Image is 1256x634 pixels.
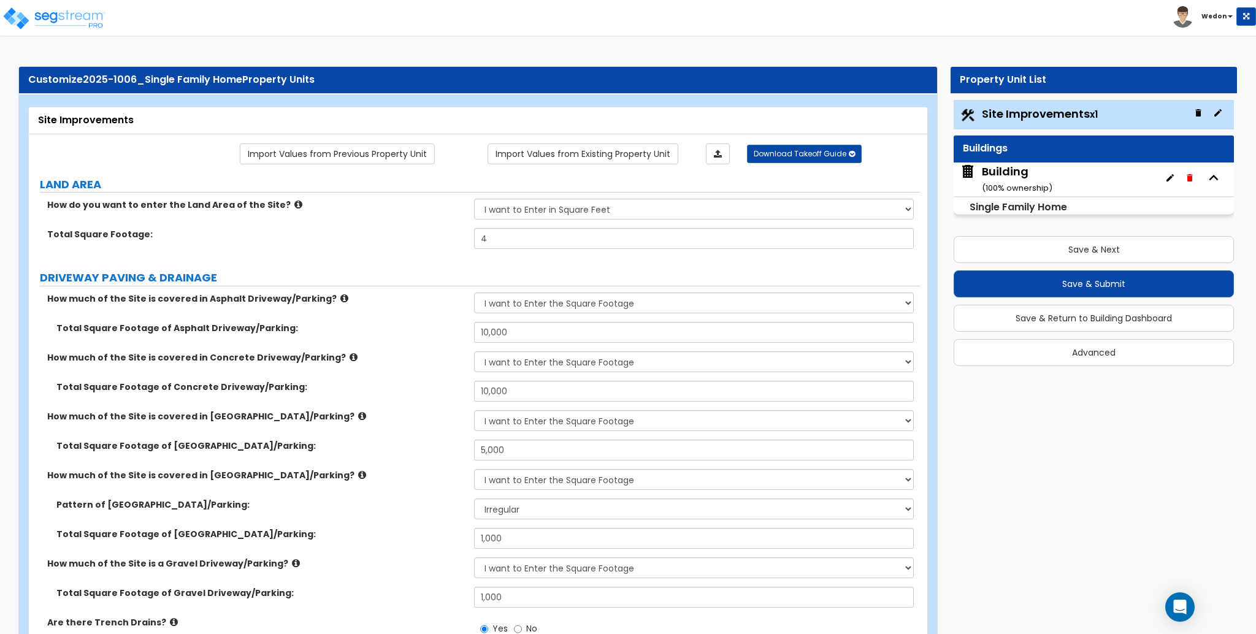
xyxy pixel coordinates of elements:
label: How much of the Site is covered in [GEOGRAPHIC_DATA]/Parking? [47,469,465,481]
div: Customize Property Units [28,73,928,87]
small: Single Family Home [970,200,1067,214]
label: Total Square Footage of [GEOGRAPHIC_DATA]/Parking: [56,528,465,540]
div: Building [982,164,1052,195]
img: Construction.png [960,107,976,123]
div: Buildings [963,142,1225,156]
span: Download Takeoff Guide [754,148,846,159]
span: Building [960,164,1052,195]
label: Are there Trench Drains? [47,616,465,628]
img: building.svg [960,164,976,180]
label: Total Square Footage: [47,228,465,240]
label: LAND AREA [40,177,920,193]
label: How much of the Site is covered in Asphalt Driveway/Parking? [47,292,465,305]
span: 2025-1006_Single Family Home [83,72,242,86]
button: Download Takeoff Guide [747,145,862,163]
i: click for more info! [350,353,358,362]
a: Import the dynamic attribute values from previous properties. [240,143,435,164]
i: click for more info! [358,470,366,479]
img: logo_pro_r.png [2,6,106,31]
label: DRIVEWAY PAVING & DRAINAGE [40,270,920,286]
small: x1 [1090,108,1098,121]
a: Import the dynamic attributes value through Excel sheet [706,143,730,164]
label: Pattern of [GEOGRAPHIC_DATA]/Parking: [56,498,465,511]
small: ( 100 % ownership) [982,182,1052,194]
img: avatar.png [1172,6,1193,28]
a: Import the dynamic attribute values from existing properties. [488,143,678,164]
label: Total Square Footage of Concrete Driveway/Parking: [56,381,465,393]
button: Save & Return to Building Dashboard [954,305,1234,332]
div: Open Intercom Messenger [1165,592,1195,622]
button: Advanced [954,339,1234,366]
label: How much of the Site is a Gravel Driveway/Parking? [47,557,465,570]
i: click for more info! [170,617,178,627]
b: Wedon [1201,12,1227,21]
span: Site Improvements [982,106,1098,121]
i: click for more info! [358,411,366,421]
button: Save & Next [954,236,1234,263]
div: Site Improvements [38,113,918,128]
button: Save & Submit [954,270,1234,297]
label: Total Square Footage of [GEOGRAPHIC_DATA]/Parking: [56,440,465,452]
div: Property Unit List [960,73,1228,87]
label: Total Square Footage of Asphalt Driveway/Parking: [56,322,465,334]
label: How do you want to enter the Land Area of the Site? [47,199,465,211]
label: Total Square Footage of Gravel Driveway/Parking: [56,587,465,599]
i: click for more info! [294,200,302,209]
label: How much of the Site is covered in [GEOGRAPHIC_DATA]/Parking? [47,410,465,422]
label: How much of the Site is covered in Concrete Driveway/Parking? [47,351,465,364]
i: click for more info! [292,559,300,568]
i: click for more info! [340,294,348,303]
